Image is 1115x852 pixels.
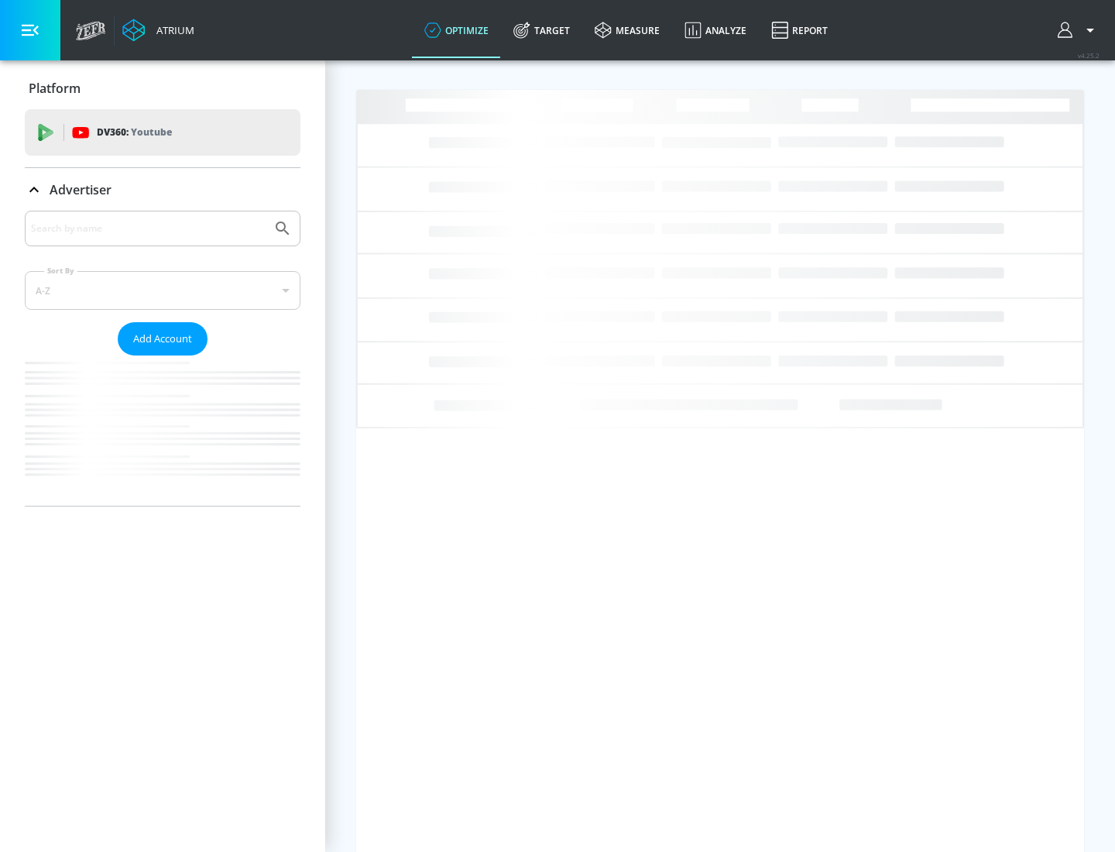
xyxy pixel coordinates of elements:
input: Search by name [31,218,266,239]
div: Atrium [150,23,194,37]
span: v 4.25.2 [1078,51,1100,60]
label: Sort By [44,266,77,276]
a: measure [582,2,672,58]
a: Atrium [122,19,194,42]
a: optimize [412,2,501,58]
button: Add Account [118,322,208,356]
p: DV360: [97,124,172,141]
div: DV360: Youtube [25,109,300,156]
a: Report [759,2,840,58]
span: Add Account [133,330,192,348]
p: Platform [29,80,81,97]
p: Youtube [131,124,172,140]
div: Advertiser [25,211,300,506]
p: Advertiser [50,181,111,198]
a: Analyze [672,2,759,58]
nav: list of Advertiser [25,356,300,506]
div: Advertiser [25,168,300,211]
div: A-Z [25,271,300,310]
a: Target [501,2,582,58]
div: Platform [25,67,300,110]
